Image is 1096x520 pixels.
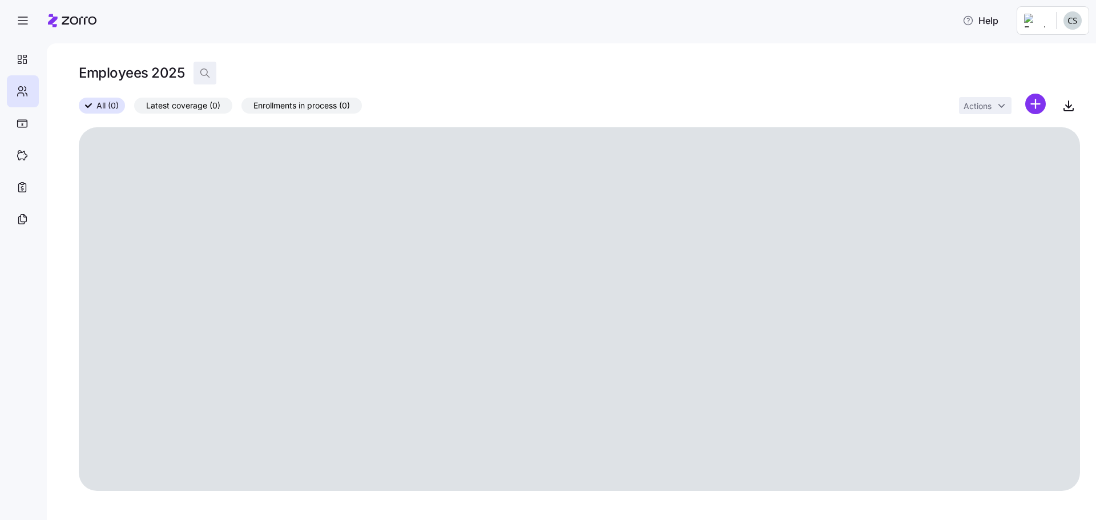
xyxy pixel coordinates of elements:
[953,9,1008,32] button: Help
[253,98,350,113] span: Enrollments in process (0)
[146,98,220,113] span: Latest coverage (0)
[964,102,992,110] span: Actions
[79,64,184,82] h1: Employees 2025
[1063,11,1082,30] img: 2df6d97b4bcaa7f1b4a2ee07b0c0b24b
[959,97,1012,114] button: Actions
[96,98,119,113] span: All (0)
[962,14,998,27] span: Help
[1024,14,1047,27] img: Employer logo
[1025,94,1046,114] svg: add icon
